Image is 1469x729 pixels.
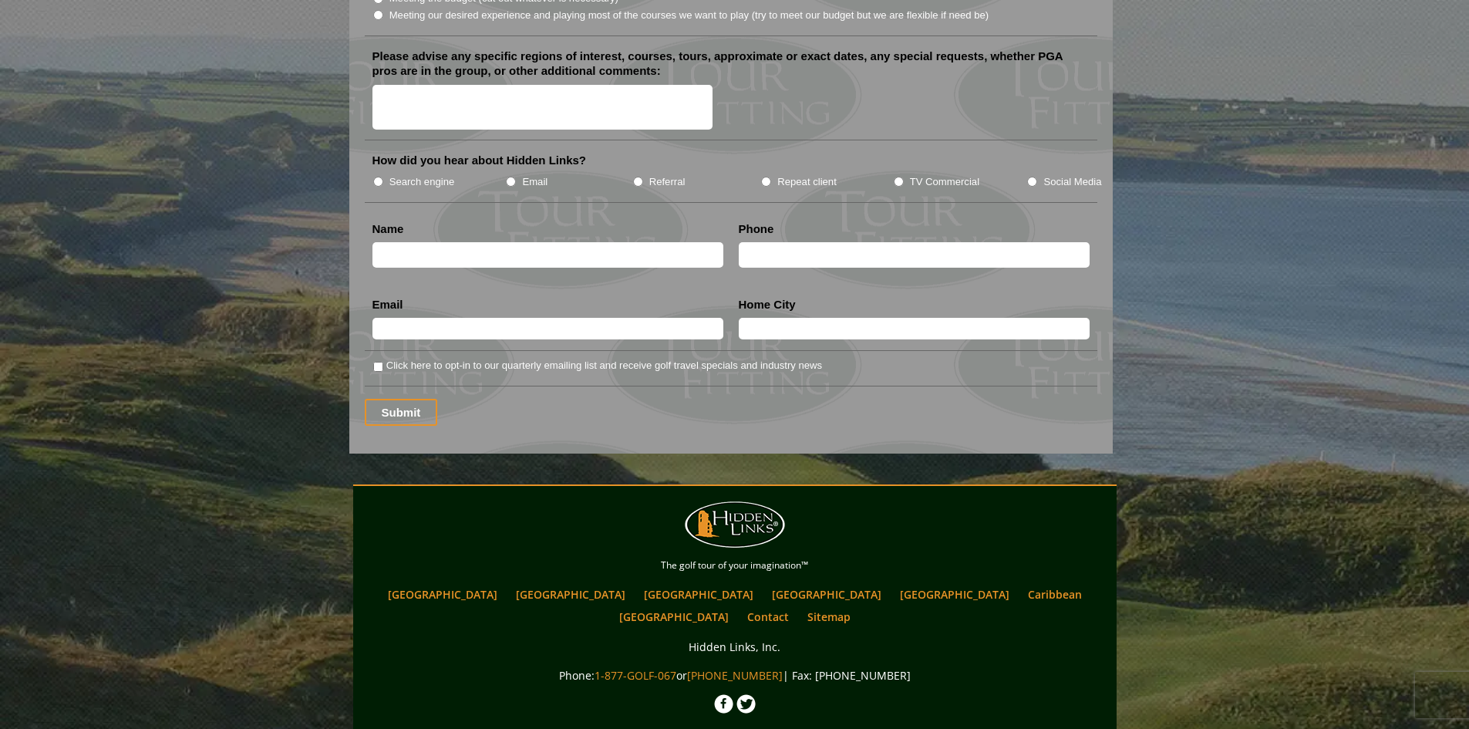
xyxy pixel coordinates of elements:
label: Referral [649,174,686,190]
a: Sitemap [800,606,858,628]
p: The golf tour of your imagination™ [357,557,1113,574]
label: Home City [739,297,796,312]
a: [GEOGRAPHIC_DATA] [636,583,761,606]
input: Submit [365,399,438,426]
label: Social Media [1043,174,1101,190]
a: [GEOGRAPHIC_DATA] [892,583,1017,606]
img: Facebook [714,694,733,714]
a: Caribbean [1020,583,1090,606]
a: [PHONE_NUMBER] [687,668,783,683]
p: Phone: or | Fax: [PHONE_NUMBER] [357,666,1113,685]
label: Click here to opt-in to our quarterly emailing list and receive golf travel specials and industry... [386,358,822,373]
img: Twitter [736,694,756,714]
label: Repeat client [777,174,837,190]
label: Name [372,221,404,237]
a: Contact [740,606,797,628]
a: 1-877-GOLF-067 [595,668,676,683]
a: [GEOGRAPHIC_DATA] [508,583,633,606]
a: [GEOGRAPHIC_DATA] [612,606,736,628]
label: TV Commercial [910,174,979,190]
label: Meeting our desired experience and playing most of the courses we want to play (try to meet our b... [389,8,989,23]
label: Search engine [389,174,455,190]
label: Please advise any specific regions of interest, courses, tours, approximate or exact dates, any s... [372,49,1090,79]
label: Email [522,174,548,190]
a: [GEOGRAPHIC_DATA] [380,583,505,606]
a: [GEOGRAPHIC_DATA] [764,583,889,606]
label: Email [372,297,403,312]
label: How did you hear about Hidden Links? [372,153,587,168]
label: Phone [739,221,774,237]
p: Hidden Links, Inc. [357,637,1113,656]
